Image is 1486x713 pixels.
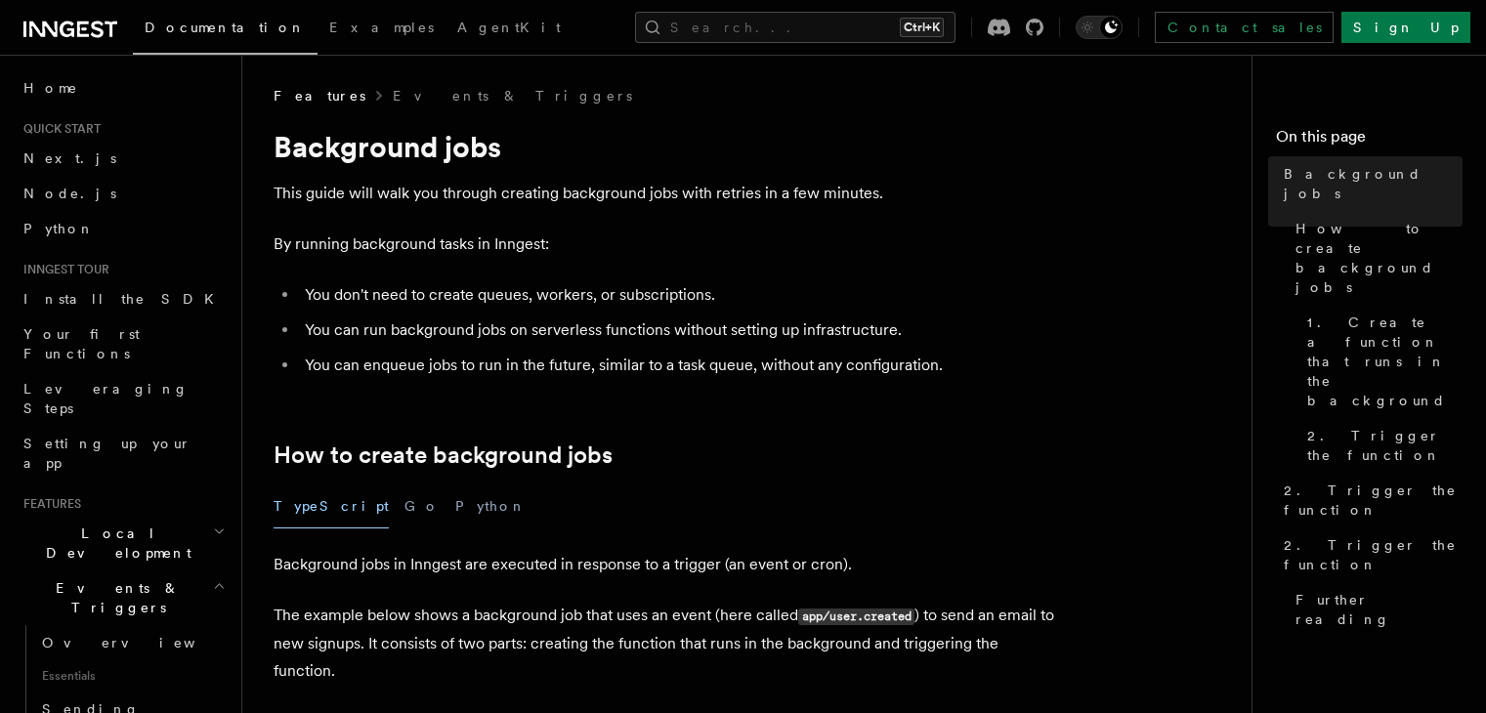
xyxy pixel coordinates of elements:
span: Your first Functions [23,326,140,361]
a: 2. Trigger the function [1276,473,1463,527]
span: Home [23,78,78,98]
span: Inngest tour [16,262,109,277]
span: Setting up your app [23,436,191,471]
a: How to create background jobs [274,441,613,469]
span: Documentation [145,20,306,35]
span: Further reading [1295,590,1463,629]
li: You can run background jobs on serverless functions without setting up infrastructure. [299,316,1055,344]
span: AgentKit [457,20,561,35]
a: Python [16,211,230,246]
a: Background jobs [1276,156,1463,211]
button: Search...Ctrl+K [635,12,955,43]
span: Local Development [16,524,213,563]
span: How to create background jobs [1295,219,1463,297]
button: Python [455,484,527,528]
a: Sign Up [1341,12,1470,43]
li: You don't need to create queues, workers, or subscriptions. [299,281,1055,309]
button: Go [404,484,440,528]
span: Python [23,221,95,236]
a: Your first Functions [16,316,230,371]
span: 2. Trigger the function [1284,481,1463,520]
a: Leveraging Steps [16,371,230,426]
a: Events & Triggers [393,86,632,105]
a: AgentKit [446,6,573,53]
p: By running background tasks in Inngest: [274,231,1055,258]
code: app/user.created [798,608,914,625]
span: Next.js [23,150,116,166]
kbd: Ctrl+K [900,18,944,37]
p: This guide will walk you through creating background jobs with retries in a few minutes. [274,180,1055,207]
a: Contact sales [1155,12,1334,43]
li: You can enqueue jobs to run in the future, similar to a task queue, without any configuration. [299,352,1055,379]
a: Node.js [16,176,230,211]
a: Examples [318,6,446,53]
a: Next.js [16,141,230,176]
h1: Background jobs [274,129,1055,164]
span: 2. Trigger the function [1307,426,1463,465]
span: Events & Triggers [16,578,213,617]
a: How to create background jobs [1288,211,1463,305]
button: Toggle dark mode [1076,16,1123,39]
a: Documentation [133,6,318,55]
a: 2. Trigger the function [1276,527,1463,582]
span: Leveraging Steps [23,381,189,416]
span: Features [16,496,81,512]
span: 2. Trigger the function [1284,535,1463,574]
a: 2. Trigger the function [1299,418,1463,473]
button: Events & Triggers [16,570,230,625]
p: Background jobs in Inngest are executed in response to a trigger (an event or cron). [274,551,1055,578]
p: The example below shows a background job that uses an event (here called ) to send an email to ne... [274,602,1055,685]
span: Node.js [23,186,116,201]
a: Setting up your app [16,426,230,481]
span: 1. Create a function that runs in the background [1307,313,1463,410]
a: 1. Create a function that runs in the background [1299,305,1463,418]
span: Quick start [16,121,101,137]
span: Install the SDK [23,291,226,307]
button: TypeScript [274,484,389,528]
a: Install the SDK [16,281,230,316]
a: Overview [34,625,230,660]
button: Local Development [16,516,230,570]
a: Home [16,70,230,105]
span: Examples [329,20,434,35]
span: Overview [42,635,243,650]
h4: On this page [1276,125,1463,156]
span: Background jobs [1284,164,1463,203]
span: Features [274,86,365,105]
span: Essentials [34,660,230,692]
a: Further reading [1288,582,1463,637]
